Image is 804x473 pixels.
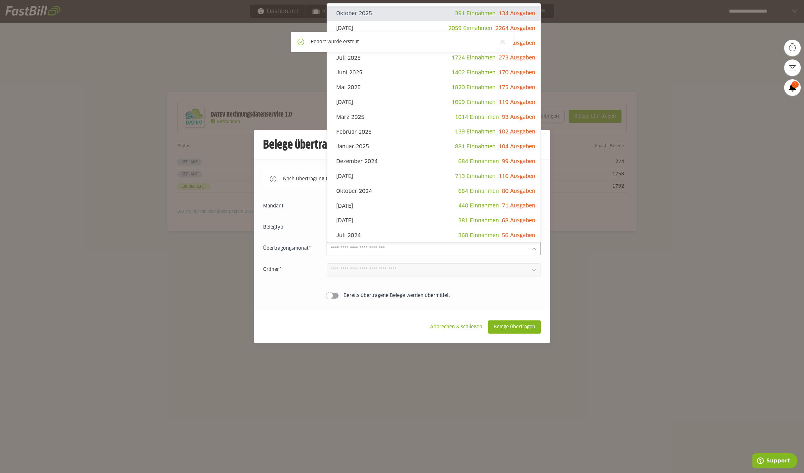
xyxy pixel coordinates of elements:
[495,26,535,31] span: 2264 Ausgaben
[499,144,535,149] span: 104 Ausgaben
[502,189,535,194] span: 80 Ausgaben
[452,100,496,105] span: 1059 Einnahmen
[499,85,535,90] span: 175 Ausgaben
[452,85,496,90] span: 1820 Einnahmen
[455,174,496,179] span: 713 Einnahmen
[499,55,535,60] span: 273 Ausgaben
[327,228,541,243] sl-option: Juli 2024
[791,81,799,88] span: 1
[452,55,496,60] span: 1724 Einnahmen
[424,320,488,334] sl-button: Abbrechen & schließen
[327,110,541,125] sl-option: März 2025
[455,144,496,149] span: 881 Einnahmen
[458,203,499,208] span: 440 Einnahmen
[455,129,496,134] span: 139 Einnahmen
[502,203,535,208] span: 71 Ausgaben
[327,125,541,139] sl-option: Februar 2025
[752,453,797,470] iframe: Opens a widget where you can find more information
[488,320,541,334] sl-button: Belege übertragen
[502,115,535,120] span: 93 Ausgaben
[499,129,535,134] span: 102 Ausgaben
[455,11,496,16] span: 391 Einnahmen
[327,51,541,65] sl-option: Juli 2025
[499,100,535,105] span: 119 Ausgaben
[502,159,535,164] span: 99 Ausgaben
[452,70,496,75] span: 1402 Einnahmen
[502,218,535,223] span: 68 Ausgaben
[327,199,541,213] sl-option: [DATE]
[327,80,541,95] sl-option: Mai 2025
[327,139,541,154] sl-option: Januar 2025
[327,213,541,228] sl-option: [DATE]
[499,70,535,75] span: 170 Ausgaben
[458,218,499,223] span: 381 Einnahmen
[448,26,492,31] span: 2059 Einnahmen
[458,159,499,164] span: 684 Einnahmen
[499,174,535,179] span: 116 Ausgaben
[327,6,541,21] sl-option: Oktober 2025
[455,115,499,120] span: 1014 Einnahmen
[499,11,535,16] span: 134 Ausgaben
[327,95,541,110] sl-option: [DATE]
[784,79,801,96] a: 1
[458,233,499,238] span: 360 Einnahmen
[502,233,535,238] span: 56 Ausgaben
[327,169,541,184] sl-option: [DATE]
[327,21,541,36] sl-option: [DATE]
[327,184,541,199] sl-option: Oktober 2024
[263,292,541,299] sl-switch: Bereits übertragene Belege werden übermittelt
[458,189,499,194] span: 664 Einnahmen
[327,65,541,80] sl-option: Juni 2025
[327,154,541,169] sl-option: Dezember 2024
